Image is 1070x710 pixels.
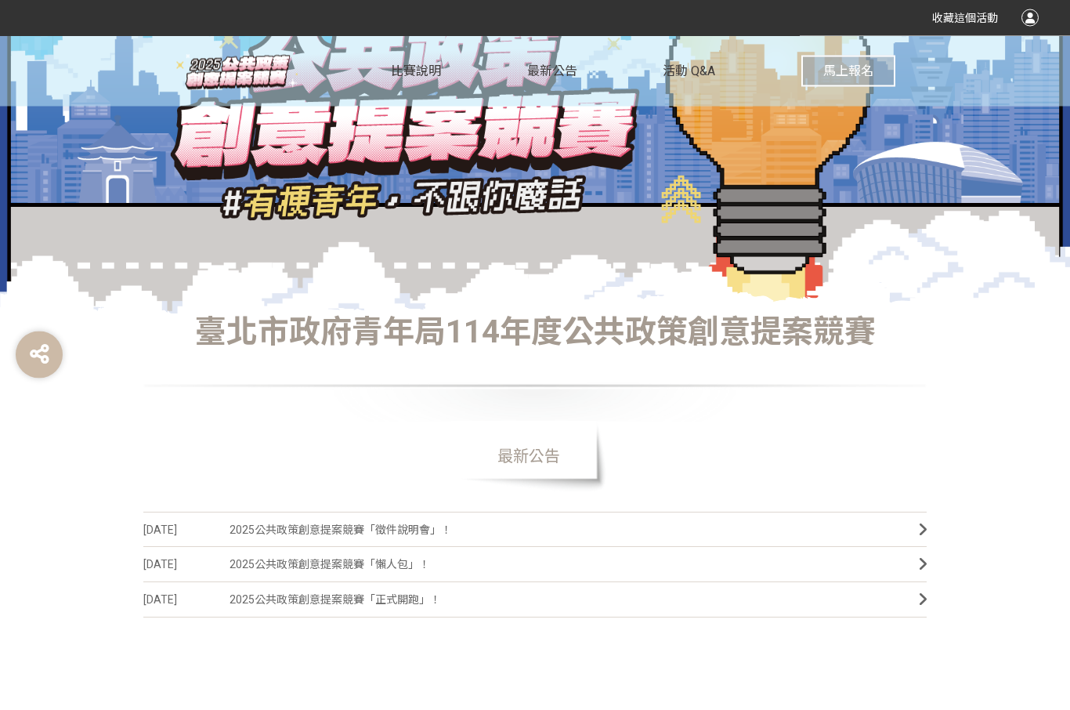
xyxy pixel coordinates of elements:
[143,583,230,618] span: [DATE]
[143,314,927,422] h1: 臺北市政府青年局114年度公共政策創意提案競賽
[230,513,895,549] span: 2025公共政策創意提案競賽「徵件說明會」！
[175,53,300,92] img: 臺北市政府青年局114年度公共政策創意提案競賽
[230,548,895,583] span: 2025公共政策創意提案競賽「懶人包」！
[527,63,577,78] span: 最新公告
[230,583,895,618] span: 2025公共政策創意提案競賽「正式開跑」！
[932,12,998,24] span: 收藏這個活動
[527,36,577,107] a: 最新公告
[143,513,927,548] a: [DATE]2025公共政策創意提案競賽「徵件說明會」！
[663,63,715,78] span: 活動 Q&A
[823,63,873,78] span: 馬上報名
[450,422,607,492] span: 最新公告
[143,548,927,583] a: [DATE]2025公共政策創意提案競賽「懶人包」！
[143,513,230,549] span: [DATE]
[143,583,927,618] a: [DATE]2025公共政策創意提案競賽「正式開跑」！
[143,548,230,583] span: [DATE]
[663,36,715,107] a: 活動 Q&A
[391,36,441,107] a: 比賽說明
[391,63,441,78] span: 比賽說明
[801,56,895,87] button: 馬上報名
